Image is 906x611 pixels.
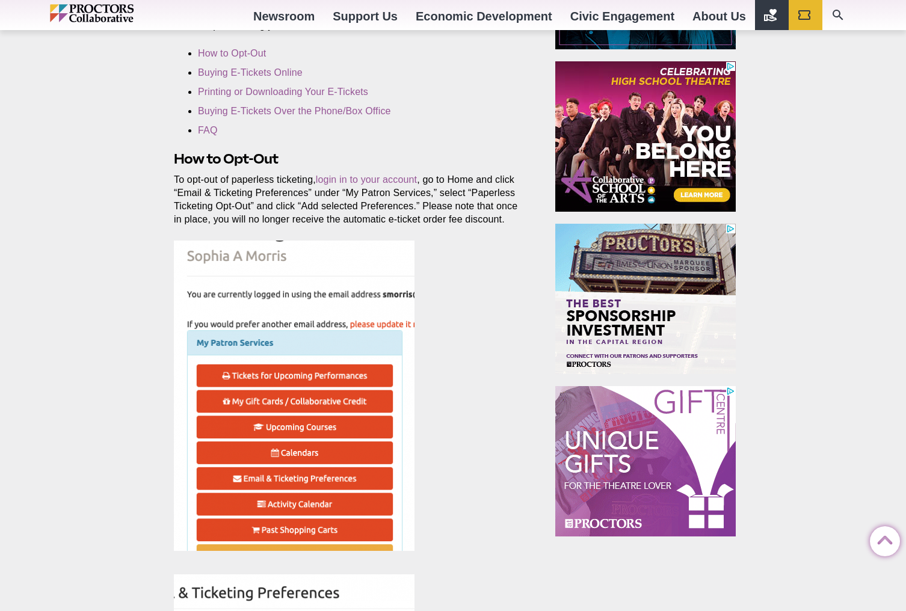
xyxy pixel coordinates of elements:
a: Buying E-Tickets Online [198,67,303,78]
strong: How to Opt-Out [174,151,278,167]
a: Buying E-Tickets Over the Phone/Box Office [198,106,391,116]
iframe: Advertisement [555,224,736,374]
a: login in to your account [316,174,417,185]
a: Printing or Downloading Your E-Tickets [198,87,368,97]
iframe: Advertisement [555,61,736,212]
a: How to Opt-Out [198,48,266,58]
p: To opt-out of paperless ticketing, , go to Home and click “Email & Ticketing Preferences” under “... [174,173,528,226]
iframe: Advertisement [555,386,736,536]
a: Back to Top [870,527,894,551]
img: Proctors logo [50,4,185,22]
a: FAQ [198,125,218,135]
